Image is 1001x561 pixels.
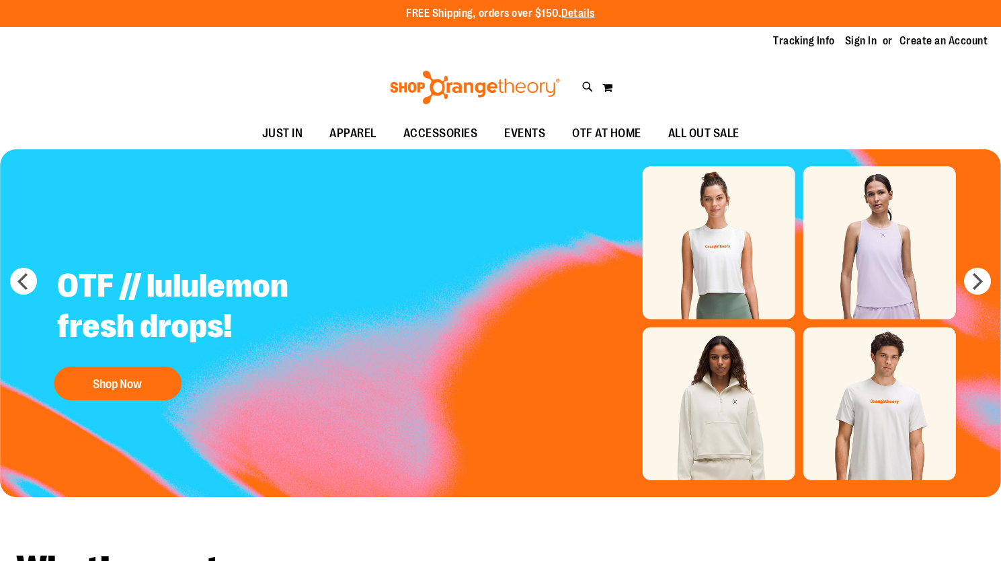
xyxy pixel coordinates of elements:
[388,71,562,104] img: Shop Orangetheory
[899,34,988,48] a: Create an Account
[668,118,739,149] span: ALL OUT SALE
[561,7,595,20] a: Details
[262,118,303,149] span: JUST IN
[403,118,478,149] span: ACCESSORIES
[54,367,182,400] button: Shop Now
[47,256,381,360] h2: OTF // lululemon fresh drops!
[10,268,37,295] button: prev
[329,118,376,149] span: APPAREL
[773,34,835,48] a: Tracking Info
[47,256,381,407] a: OTF // lululemon fresh drops! Shop Now
[504,118,545,149] span: EVENTS
[572,118,641,149] span: OTF AT HOME
[964,268,991,295] button: next
[845,34,877,48] a: Sign In
[406,6,595,22] p: FREE Shipping, orders over $150.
